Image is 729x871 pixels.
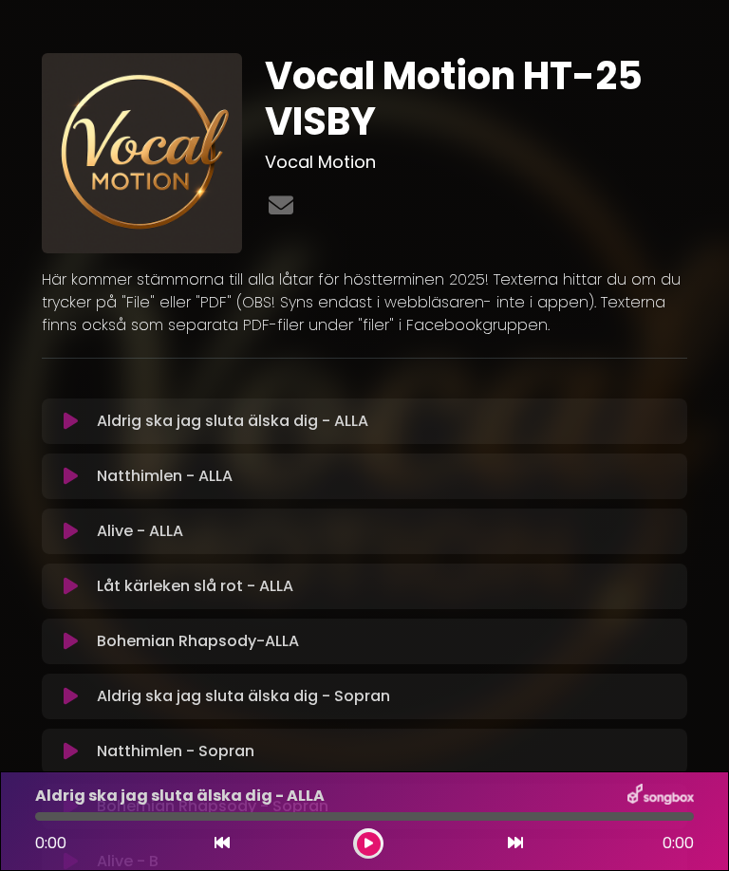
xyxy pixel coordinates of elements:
[265,152,687,173] h3: Vocal Motion
[265,53,687,144] h1: Vocal Motion HT-25 VISBY
[627,784,694,808] img: songbox-logo-white.png
[97,740,254,763] p: Natthimlen - Sopran
[97,520,183,543] p: Alive - ALLA
[663,832,694,855] span: 0:00
[35,785,325,807] p: Aldrig ska jag sluta älska dig - ALLA
[97,630,299,653] p: Bohemian Rhapsody-ALLA
[97,575,293,598] p: Låt kärleken slå rot - ALLA
[35,832,66,854] span: 0:00
[97,410,368,433] p: Aldrig ska jag sluta älska dig - ALLA
[97,685,390,708] p: Aldrig ska jag sluta älska dig - Sopran
[97,465,233,488] p: Natthimlen - ALLA
[42,269,687,337] p: Här kommer stämmorna till alla låtar för höstterminen 2025! Texterna hittar du om du trycker på "...
[42,53,242,253] img: pGlB4Q9wSIK9SaBErEAn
